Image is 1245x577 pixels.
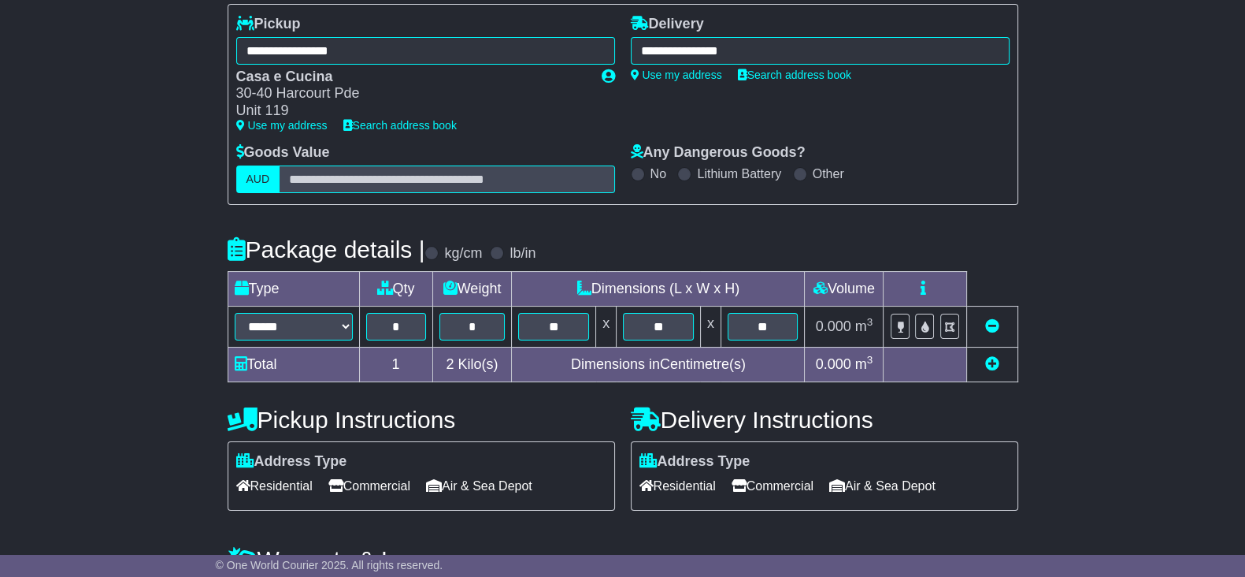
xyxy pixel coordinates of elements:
a: Remove this item [985,318,999,334]
td: Kilo(s) [432,347,512,382]
span: © One World Courier 2025. All rights reserved. [216,559,443,571]
label: lb/in [509,245,535,262]
span: Residential [236,474,313,498]
a: Search address book [738,69,851,81]
td: Weight [432,271,512,306]
label: No [650,166,666,181]
span: Commercial [732,474,813,498]
td: Volume [805,271,884,306]
label: Other [813,166,844,181]
sup: 3 [867,354,873,366]
a: Add new item [985,356,999,372]
a: Use my address [236,119,328,132]
label: AUD [236,166,280,193]
span: 0.000 [816,356,851,372]
span: 2 [446,356,454,372]
span: m [855,318,873,334]
label: Pickup [236,16,301,33]
label: Any Dangerous Goods? [631,144,806,162]
h4: Warranty & Insurance [228,546,1018,572]
td: x [596,306,617,347]
div: Casa e Cucina [236,69,586,86]
div: Unit 119 [236,102,586,120]
span: Air & Sea Depot [829,474,936,498]
td: Dimensions (L x W x H) [512,271,805,306]
td: Dimensions in Centimetre(s) [512,347,805,382]
label: Goods Value [236,144,330,162]
span: Commercial [328,474,410,498]
label: Address Type [639,453,750,471]
td: Qty [359,271,432,306]
label: Lithium Battery [697,166,781,181]
h4: Package details | [228,236,425,262]
a: Search address book [343,119,457,132]
span: 0.000 [816,318,851,334]
td: Type [228,271,359,306]
td: x [700,306,721,347]
span: m [855,356,873,372]
label: kg/cm [444,245,482,262]
label: Delivery [631,16,704,33]
h4: Pickup Instructions [228,407,615,433]
sup: 3 [867,316,873,328]
label: Address Type [236,453,347,471]
div: 30-40 Harcourt Pde [236,85,586,102]
span: Air & Sea Depot [426,474,532,498]
td: Total [228,347,359,382]
h4: Delivery Instructions [631,407,1018,433]
span: Residential [639,474,716,498]
td: 1 [359,347,432,382]
a: Use my address [631,69,722,81]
